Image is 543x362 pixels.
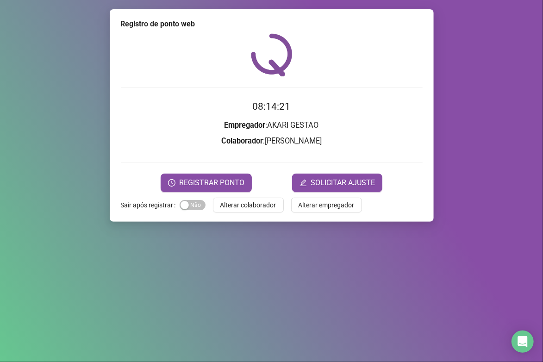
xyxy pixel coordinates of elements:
[292,174,382,192] button: editSOLICITAR AJUSTE
[300,179,307,187] span: edit
[213,198,284,212] button: Alterar colaborador
[220,200,276,210] span: Alterar colaborador
[311,177,375,188] span: SOLICITAR AJUSTE
[251,33,293,76] img: QRPoint
[299,200,355,210] span: Alterar empregador
[291,198,362,212] button: Alterar empregador
[225,121,266,130] strong: Empregador
[121,135,423,147] h3: : [PERSON_NAME]
[121,119,423,131] h3: : AKARI GESTAO
[253,101,291,112] time: 08:14:21
[121,198,180,212] label: Sair após registrar
[121,19,423,30] div: Registro de ponto web
[179,177,244,188] span: REGISTRAR PONTO
[161,174,252,192] button: REGISTRAR PONTO
[512,331,534,353] div: Open Intercom Messenger
[221,137,263,145] strong: Colaborador
[168,179,175,187] span: clock-circle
